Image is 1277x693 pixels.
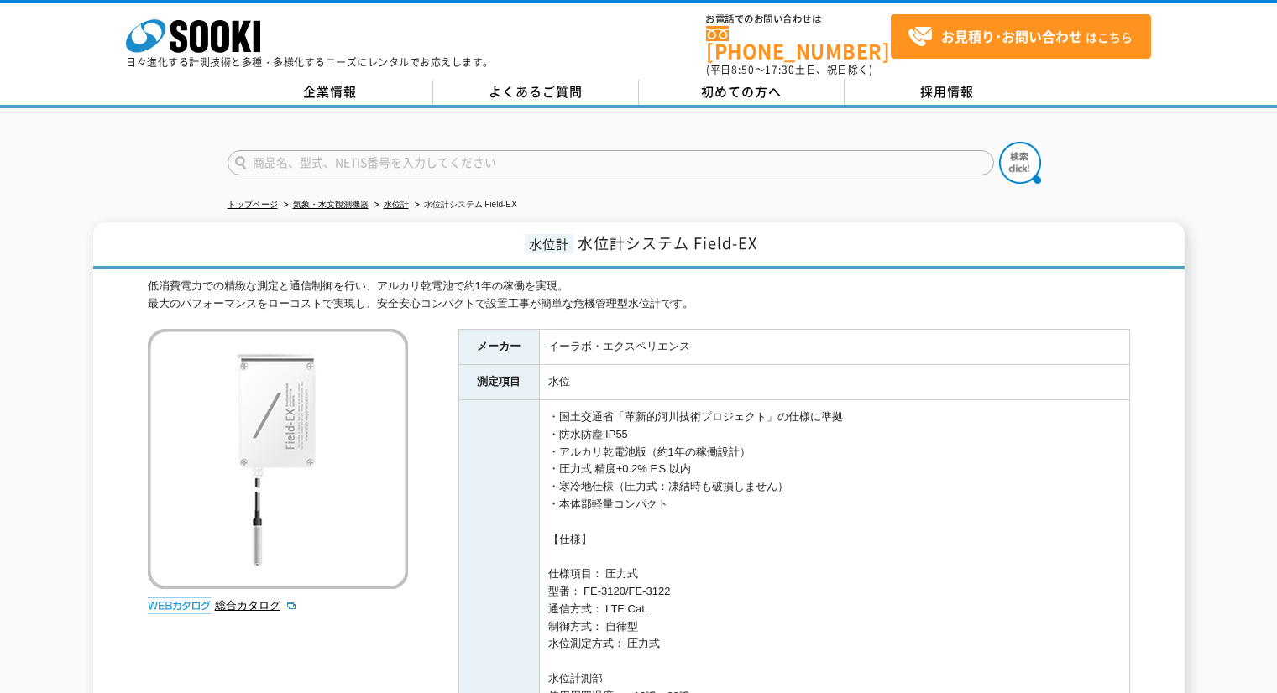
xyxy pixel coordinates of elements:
[908,24,1133,49] span: はこちら
[148,597,211,614] img: webカタログ
[639,80,845,105] a: 初めての方へ
[458,365,539,400] th: 測定項目
[458,330,539,365] th: メーカー
[578,232,757,254] span: 水位計システム Field-EX
[706,14,891,24] span: お電話でのお問い合わせは
[293,200,369,209] a: 気象・水文観測機器
[731,62,755,77] span: 8:50
[228,150,994,175] input: 商品名、型式、NETIS番号を入力してください
[706,26,891,60] a: [PHONE_NUMBER]
[126,57,494,67] p: 日々進化する計測技術と多種・多様化するニーズにレンタルでお応えします。
[539,365,1129,400] td: 水位
[384,200,409,209] a: 水位計
[941,26,1082,46] strong: お見積り･お問い合わせ
[148,278,1130,313] div: 低消費電力での精緻な測定と通信制御を行い、アルカリ乾電池で約1年の稼働を実現。 最大のパフォーマンスをローコストで実現し、安全安心コンパクトで設置工事が簡単な危機管理型水位計です。
[228,200,278,209] a: トップページ
[706,62,872,77] span: (平日 ～ 土日、祝日除く)
[411,196,517,214] li: 水位計システム Field-EX
[539,330,1129,365] td: イーラボ・エクスペリエンス
[765,62,795,77] span: 17:30
[215,599,297,612] a: 総合カタログ
[701,82,782,101] span: 初めての方へ
[228,80,433,105] a: 企業情報
[433,80,639,105] a: よくあるご質問
[999,142,1041,184] img: btn_search.png
[148,329,408,589] img: 水位計システム Field-EX
[525,234,573,253] span: 水位計
[891,14,1151,59] a: お見積り･お問い合わせはこちら
[845,80,1050,105] a: 採用情報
